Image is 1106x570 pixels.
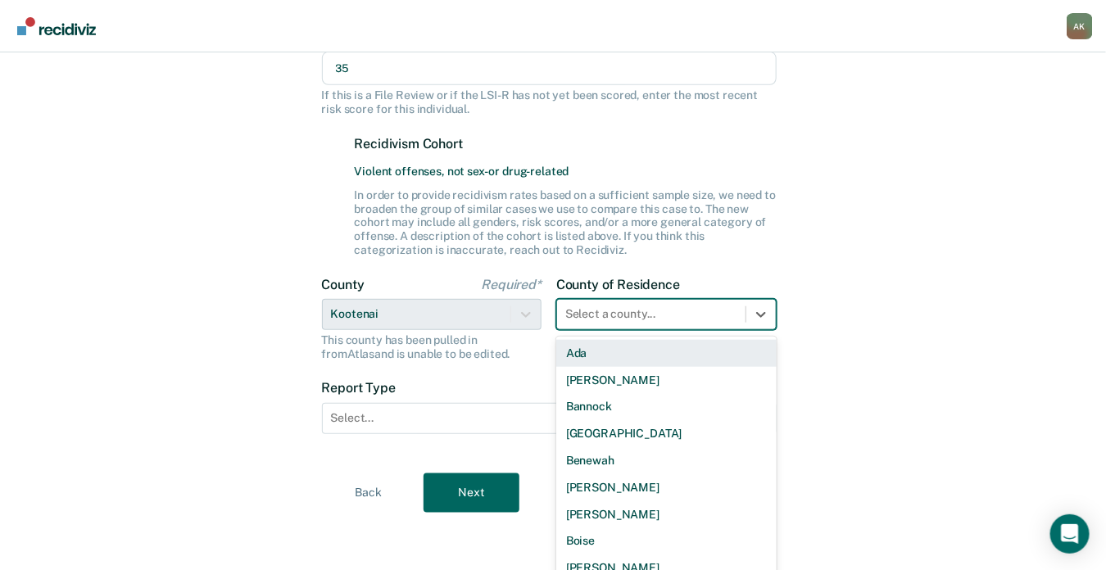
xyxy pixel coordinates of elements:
label: Recidivism Cohort [355,136,777,152]
div: Boise [556,527,777,554]
div: [GEOGRAPHIC_DATA] [556,420,777,447]
div: [PERSON_NAME] [556,501,777,528]
label: Report Type [322,380,777,396]
button: Profile dropdown button [1067,13,1093,39]
label: County of Residence [556,277,777,292]
label: County [322,277,542,292]
div: Ada [556,340,777,367]
div: In order to provide recidivism rates based on a sufficient sample size, we need to broaden the gr... [355,188,777,257]
button: Next [424,473,519,513]
div: If this is a File Review or if the LSI-R has not yet been scored, enter the most recent risk scor... [322,88,777,116]
div: Bannock [556,393,777,420]
div: A K [1067,13,1093,39]
span: Required* [481,277,542,292]
div: [PERSON_NAME] [556,474,777,501]
div: [PERSON_NAME] [556,367,777,394]
span: Violent offenses, not sex- or drug-related [355,165,777,179]
div: Benewah [556,447,777,474]
button: Back [321,473,417,513]
div: This county has been pulled in from Atlas and is unable to be edited. [322,333,542,361]
img: Recidiviz [17,17,96,35]
div: Open Intercom Messenger [1050,514,1090,554]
